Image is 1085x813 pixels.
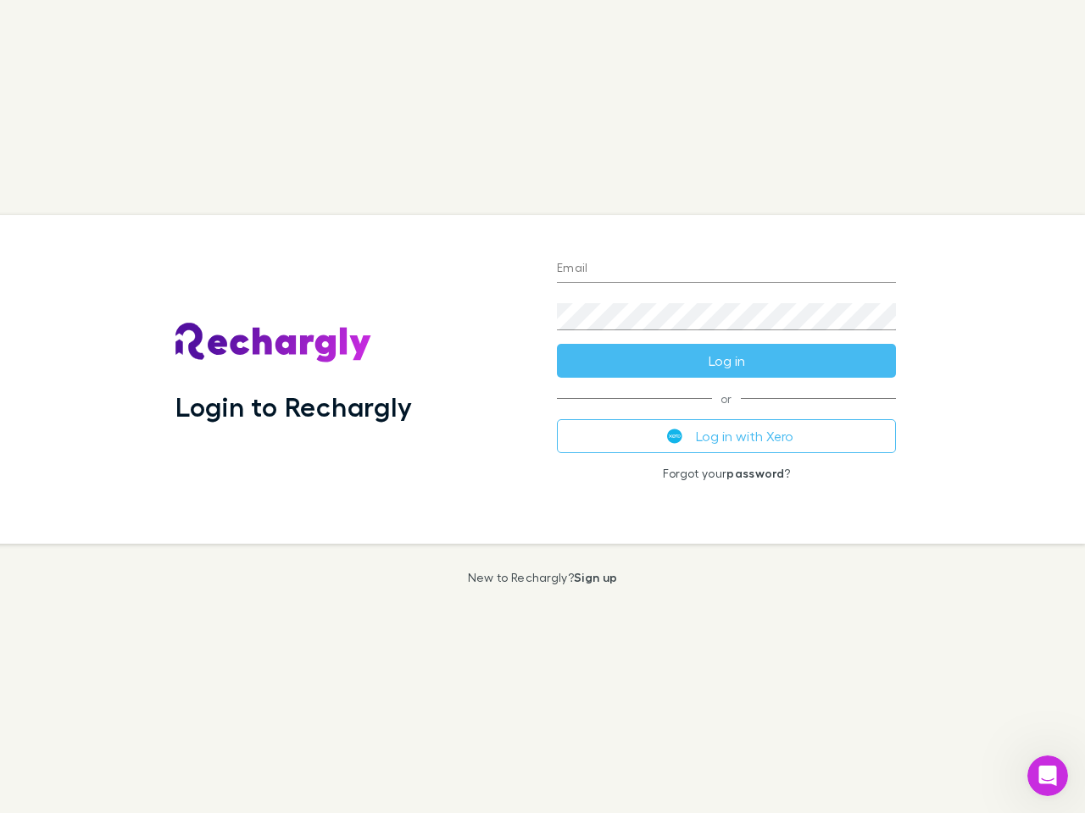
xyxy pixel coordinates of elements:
button: Log in [557,344,896,378]
h1: Login to Rechargly [175,390,412,423]
p: New to Rechargly? [468,571,618,584]
a: Sign up [574,570,617,584]
img: Xero's logo [667,429,682,444]
span: or [557,398,896,399]
button: Log in with Xero [557,419,896,453]
iframe: Intercom live chat [1027,755,1068,796]
a: password [726,466,784,480]
p: Forgot your ? [557,467,896,480]
img: Rechargly's Logo [175,323,372,363]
